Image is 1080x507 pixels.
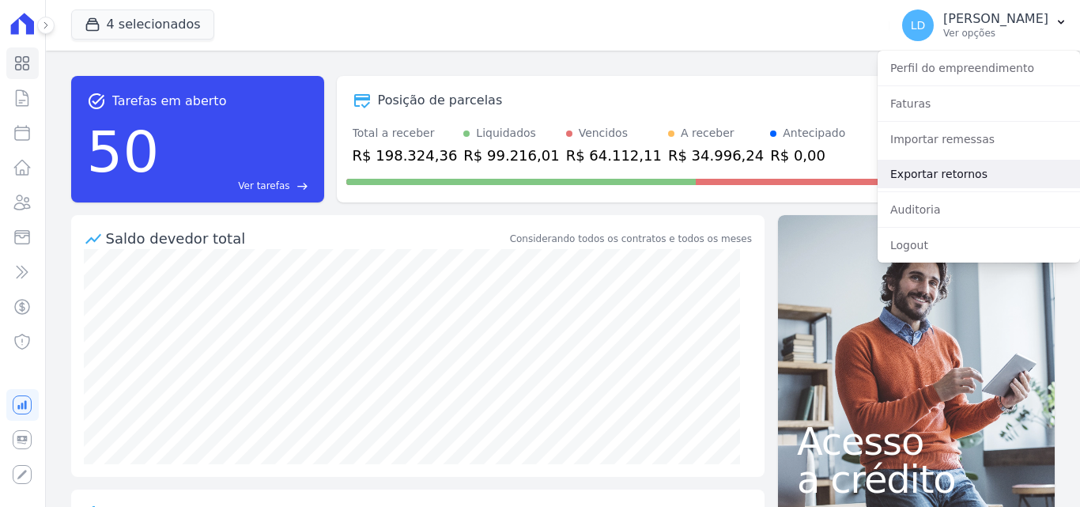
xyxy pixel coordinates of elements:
[353,145,458,166] div: R$ 198.324,36
[165,179,308,193] a: Ver tarefas east
[878,89,1080,118] a: Faturas
[878,231,1080,259] a: Logout
[463,145,559,166] div: R$ 99.216,01
[797,460,1036,498] span: a crédito
[681,125,734,142] div: A receber
[71,9,214,40] button: 4 selecionados
[878,54,1080,82] a: Perfil do empreendimento
[106,228,507,249] div: Saldo devedor total
[783,125,845,142] div: Antecipado
[668,145,764,166] div: R$ 34.996,24
[378,91,503,110] div: Posição de parcelas
[579,125,628,142] div: Vencidos
[476,125,536,142] div: Liquidados
[112,92,227,111] span: Tarefas em aberto
[296,180,308,192] span: east
[238,179,289,193] span: Ver tarefas
[878,195,1080,224] a: Auditoria
[87,92,106,111] span: task_alt
[87,111,160,193] div: 50
[353,125,458,142] div: Total a receber
[943,11,1048,27] p: [PERSON_NAME]
[770,145,845,166] div: R$ 0,00
[878,160,1080,188] a: Exportar retornos
[911,20,926,31] span: LD
[797,422,1036,460] span: Acesso
[943,27,1048,40] p: Ver opções
[889,3,1080,47] button: LD [PERSON_NAME] Ver opções
[566,145,662,166] div: R$ 64.112,11
[510,232,752,246] div: Considerando todos os contratos e todos os meses
[878,125,1080,153] a: Importar remessas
